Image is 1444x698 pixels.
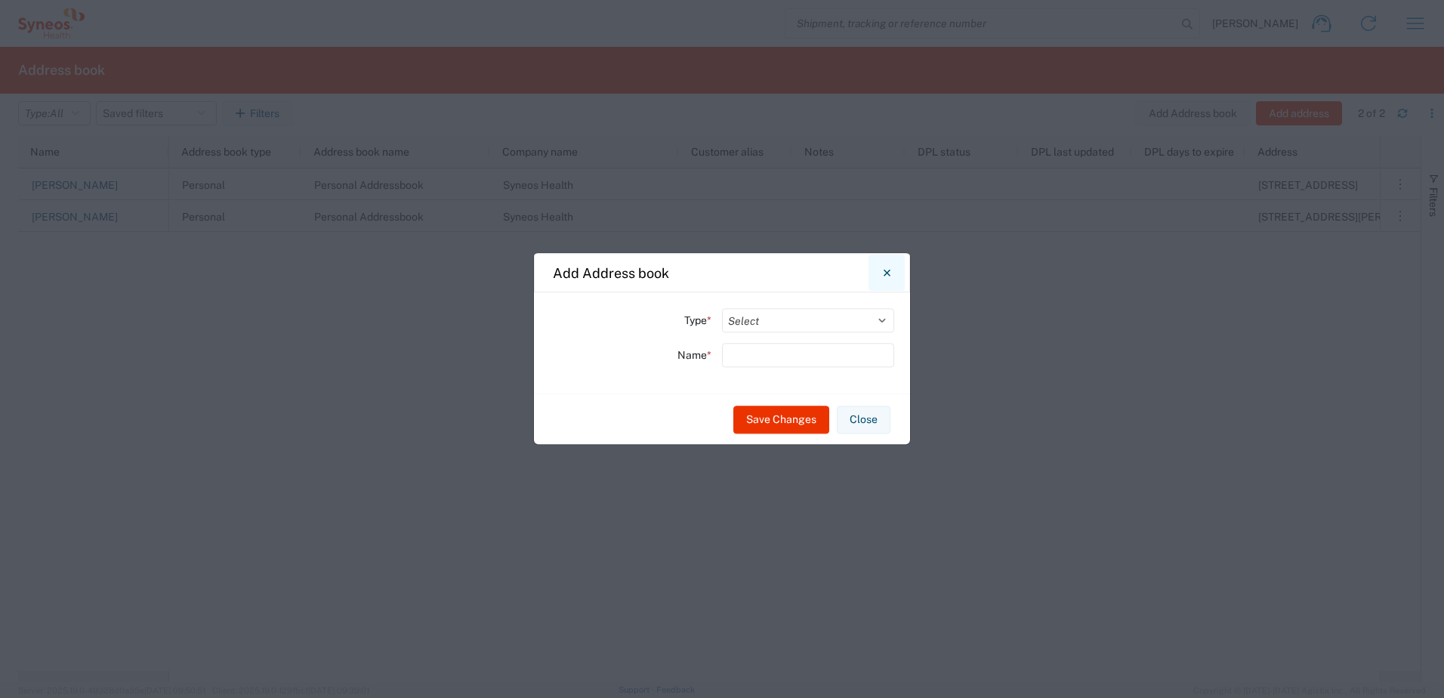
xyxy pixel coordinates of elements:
button: Save Changes [733,406,829,434]
label: Name [677,343,711,367]
h4: Add Address book [553,263,669,283]
label: Type [684,308,711,332]
button: Close [869,255,905,291]
button: Close [837,406,890,434]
